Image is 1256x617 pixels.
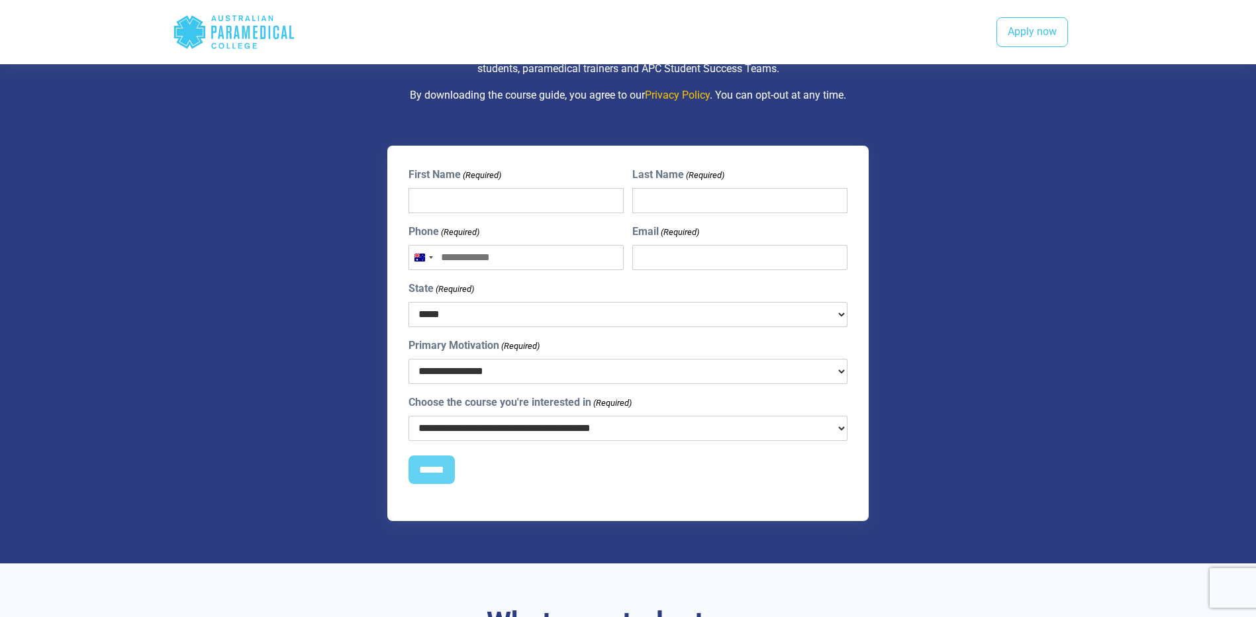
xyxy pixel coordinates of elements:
[500,340,540,353] span: (Required)
[434,283,474,296] span: (Required)
[409,246,437,269] button: Selected country
[645,89,710,101] a: Privacy Policy
[996,17,1068,48] a: Apply now
[241,87,1016,103] p: By downloading the course guide, you agree to our . You can opt-out at any time.
[409,224,479,240] label: Phone
[409,395,632,410] label: Choose the course you're interested in
[461,169,501,182] span: (Required)
[592,397,632,410] span: (Required)
[632,224,699,240] label: Email
[632,167,724,183] label: Last Name
[409,281,474,297] label: State
[409,167,501,183] label: First Name
[409,338,540,354] label: Primary Motivation
[440,226,479,239] span: (Required)
[660,226,700,239] span: (Required)
[685,169,725,182] span: (Required)
[173,11,295,54] div: Australian Paramedical College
